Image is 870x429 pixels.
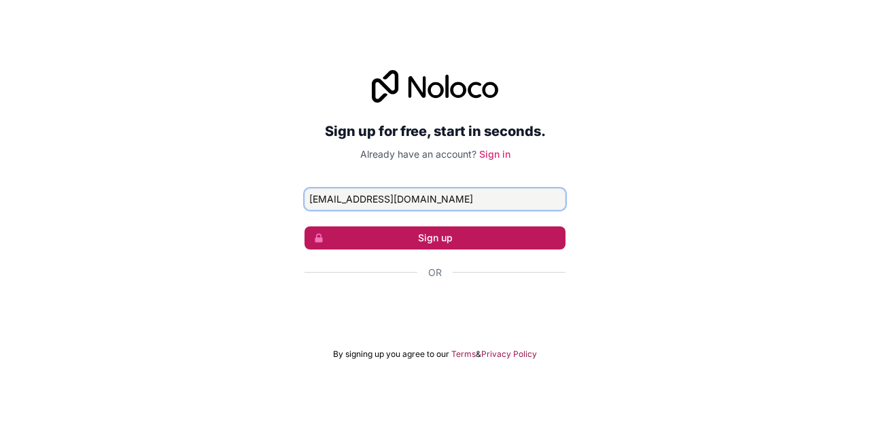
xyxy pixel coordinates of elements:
a: Terms [451,349,476,360]
span: By signing up you agree to our [333,349,449,360]
button: Sign up [304,226,565,250]
a: Sign in [479,148,510,160]
a: Privacy Policy [481,349,537,360]
h2: Sign up for free, start in seconds. [304,119,565,143]
span: Or [428,266,442,279]
input: Email address [304,188,565,210]
span: Already have an account? [360,148,476,160]
span: & [476,349,481,360]
iframe: Sign in with Google Button [298,294,572,324]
